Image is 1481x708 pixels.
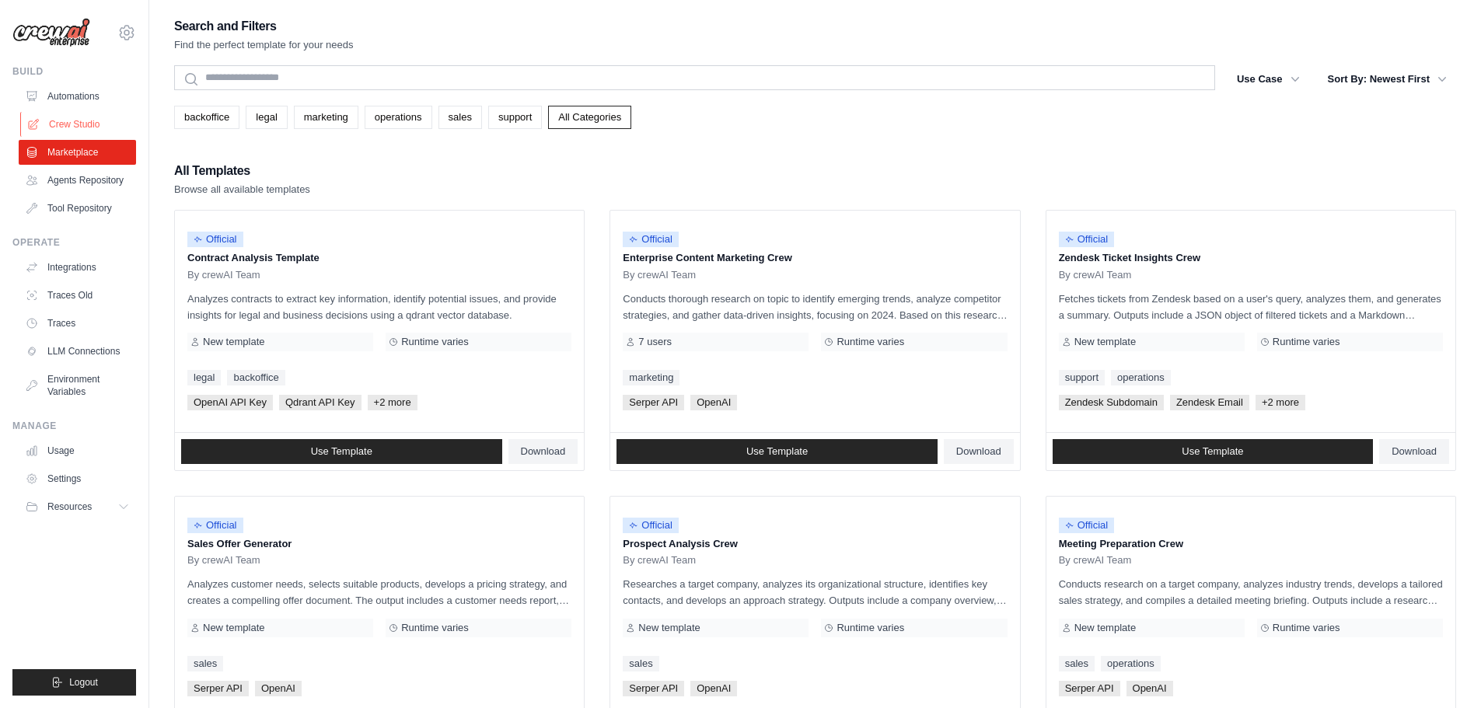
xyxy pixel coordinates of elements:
[548,106,631,129] a: All Categories
[623,554,696,567] span: By crewAI Team
[401,336,469,348] span: Runtime varies
[246,106,287,129] a: legal
[1256,395,1305,410] span: +2 more
[174,37,354,53] p: Find the perfect template for your needs
[187,536,571,552] p: Sales Offer Generator
[1059,536,1443,552] p: Meeting Preparation Crew
[187,656,223,671] a: sales
[1379,439,1449,464] a: Download
[623,395,684,410] span: Serper API
[690,681,737,696] span: OpenAI
[1059,656,1095,671] a: sales
[12,18,90,47] img: Logo
[12,236,136,249] div: Operate
[12,669,136,696] button: Logout
[368,395,417,410] span: +2 more
[311,445,372,458] span: Use Template
[187,370,221,385] a: legal
[365,106,432,129] a: operations
[623,269,696,281] span: By crewAI Team
[19,494,136,519] button: Resources
[187,576,571,609] p: Analyzes customer needs, selects suitable products, develops a pricing strategy, and creates a co...
[401,622,469,634] span: Runtime varies
[203,336,264,348] span: New template
[19,84,136,109] a: Automations
[1273,336,1340,348] span: Runtime varies
[294,106,358,129] a: marketing
[623,518,679,533] span: Official
[19,168,136,193] a: Agents Repository
[19,196,136,221] a: Tool Repository
[19,438,136,463] a: Usage
[1074,622,1136,634] span: New template
[19,255,136,280] a: Integrations
[1228,65,1309,93] button: Use Case
[12,65,136,78] div: Build
[19,466,136,491] a: Settings
[1059,518,1115,533] span: Official
[19,367,136,404] a: Environment Variables
[1182,445,1243,458] span: Use Template
[1059,370,1105,385] a: support
[1101,656,1161,671] a: operations
[187,681,249,696] span: Serper API
[508,439,578,464] a: Download
[1053,439,1374,464] a: Use Template
[438,106,482,129] a: sales
[187,250,571,266] p: Contract Analysis Template
[1059,576,1443,609] p: Conducts research on a target company, analyzes industry trends, develops a tailored sales strate...
[1059,291,1443,323] p: Fetches tickets from Zendesk based on a user's query, analyzes them, and generates a summary. Out...
[1059,232,1115,247] span: Official
[623,681,684,696] span: Serper API
[20,112,138,137] a: Crew Studio
[1059,681,1120,696] span: Serper API
[227,370,285,385] a: backoffice
[187,554,260,567] span: By crewAI Team
[174,160,310,182] h2: All Templates
[638,336,672,348] span: 7 users
[47,500,92,513] span: Resources
[174,106,239,129] a: backoffice
[1126,681,1173,696] span: OpenAI
[1170,395,1249,410] span: Zendesk Email
[638,622,700,634] span: New template
[255,681,302,696] span: OpenAI
[187,269,260,281] span: By crewAI Team
[1059,250,1443,266] p: Zendesk Ticket Insights Crew
[746,445,808,458] span: Use Template
[1273,622,1340,634] span: Runtime varies
[837,622,904,634] span: Runtime varies
[623,250,1007,266] p: Enterprise Content Marketing Crew
[19,311,136,336] a: Traces
[623,291,1007,323] p: Conducts thorough research on topic to identify emerging trends, analyze competitor strategies, a...
[69,676,98,689] span: Logout
[174,182,310,197] p: Browse all available templates
[1074,336,1136,348] span: New template
[187,518,243,533] span: Official
[837,336,904,348] span: Runtime varies
[187,291,571,323] p: Analyzes contracts to extract key information, identify potential issues, and provide insights fo...
[1111,370,1171,385] a: operations
[623,536,1007,552] p: Prospect Analysis Crew
[181,439,502,464] a: Use Template
[690,395,737,410] span: OpenAI
[623,232,679,247] span: Official
[956,445,1001,458] span: Download
[623,656,658,671] a: sales
[1059,269,1132,281] span: By crewAI Team
[19,283,136,308] a: Traces Old
[1059,395,1164,410] span: Zendesk Subdomain
[1392,445,1437,458] span: Download
[187,395,273,410] span: OpenAI API Key
[12,420,136,432] div: Manage
[623,576,1007,609] p: Researches a target company, analyzes its organizational structure, identifies key contacts, and ...
[19,339,136,364] a: LLM Connections
[617,439,938,464] a: Use Template
[944,439,1014,464] a: Download
[203,622,264,634] span: New template
[1059,554,1132,567] span: By crewAI Team
[521,445,566,458] span: Download
[488,106,542,129] a: support
[187,232,243,247] span: Official
[174,16,354,37] h2: Search and Filters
